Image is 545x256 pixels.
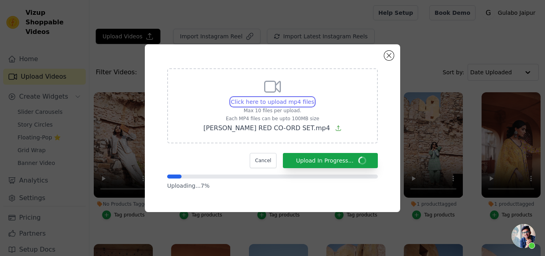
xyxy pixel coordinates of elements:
div: Open chat [511,224,535,248]
span: Click here to upload mp4 files [231,99,314,105]
p: Max 10 files per upload. [203,107,342,114]
p: Each MP4 files can be upto 100MB size [203,115,342,122]
button: Close modal [384,51,394,60]
span: [PERSON_NAME] RED CO-ORD SET.mp4 [203,124,330,132]
p: Uploading... 7 % [167,182,378,190]
button: Upload In Progress... [283,153,378,168]
button: Cancel [250,153,276,168]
